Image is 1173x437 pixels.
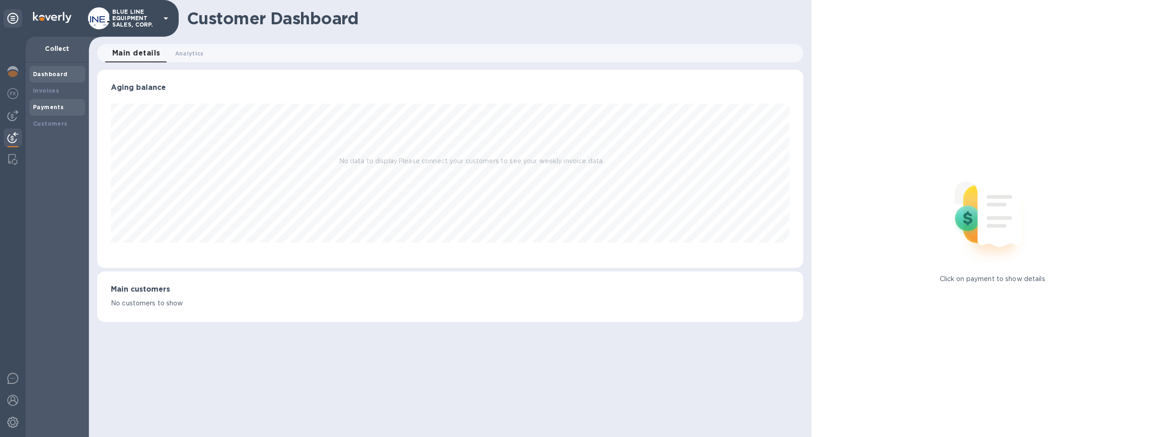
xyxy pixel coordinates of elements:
[940,274,1045,284] p: Click on payment to show details
[112,47,160,60] span: Main details
[33,44,82,53] p: Collect
[111,299,789,308] p: No customers to show
[175,49,204,58] span: Analytics
[33,104,64,111] b: Payments
[33,120,68,127] b: Customers
[33,71,68,77] b: Dashboard
[33,87,59,94] b: Invoices
[112,9,158,28] p: BLUE LINE EQUIPMENT SALES, CORP.
[33,12,71,23] img: Logo
[7,88,18,99] img: Foreign exchange
[111,83,789,92] h3: Aging balance
[111,285,789,294] h3: Main customers
[4,9,22,28] div: Unpin categories
[187,9,797,28] h1: Customer Dashboard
